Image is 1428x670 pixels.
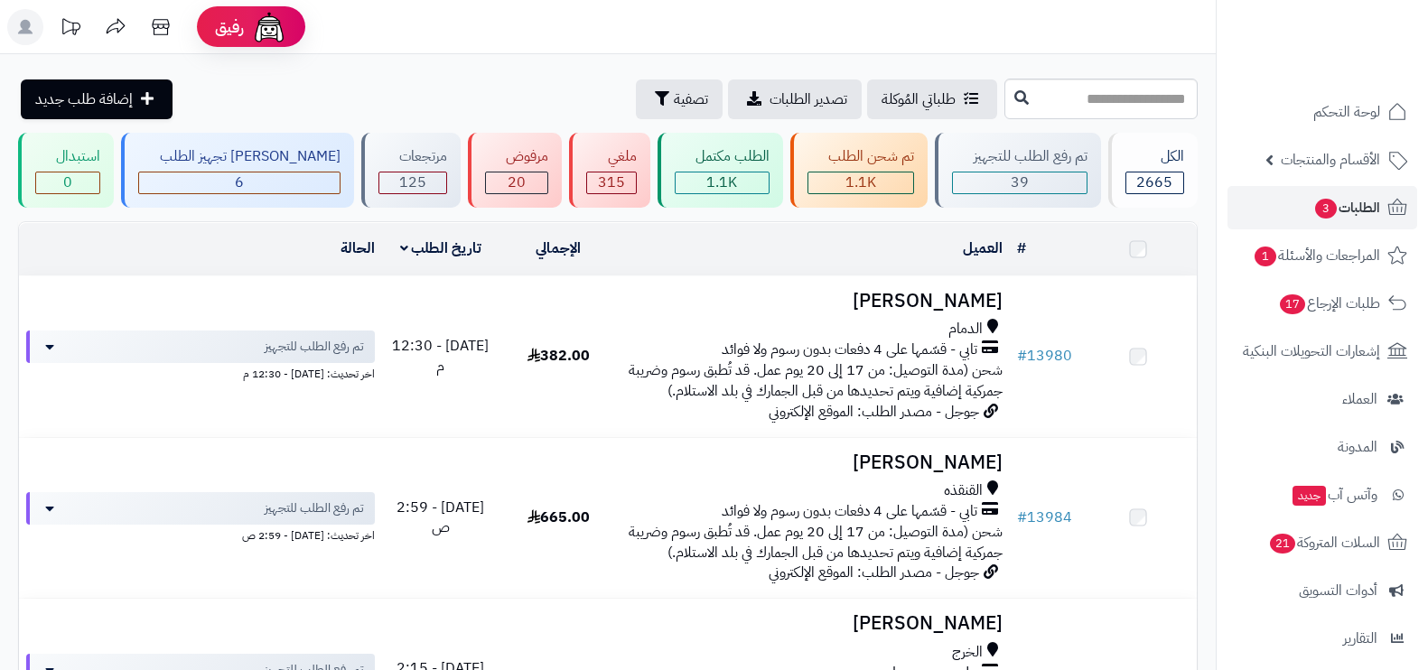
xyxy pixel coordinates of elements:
[139,172,339,193] div: 6
[1269,533,1295,554] span: 21
[654,133,787,208] a: الطلب مكتمل 1.1K
[341,237,375,259] a: الحالة
[1281,147,1380,172] span: الأقسام والمنتجات
[14,133,117,208] a: استبدال 0
[400,237,482,259] a: تاريخ الطلب
[1125,146,1184,167] div: الكل
[722,340,977,360] span: تابي - قسّمها على 4 دفعات بدون رسوم ولا فوائد
[808,172,913,193] div: 1090
[1342,386,1377,412] span: العملاء
[963,237,1003,259] a: العميل
[1227,186,1417,229] a: الطلبات3
[1017,345,1027,367] span: #
[1227,521,1417,564] a: السلات المتروكة21
[1293,486,1326,506] span: جديد
[1314,198,1337,219] span: 3
[769,401,979,423] span: جوجل - مصدر الطلب: الموقع الإلكتروني
[629,521,1003,563] span: شحن (مدة التوصيل: من 17 إلى 20 يوم عمل. قد تُطبق رسوم وضريبة جمركية إضافية ويتم تحديدها من قبل ال...
[265,499,364,517] span: تم رفع الطلب للتجهيز
[948,319,983,340] span: الدمام
[235,172,244,193] span: 6
[586,146,636,167] div: ملغي
[1278,291,1380,316] span: طلبات الإرجاع
[636,79,723,119] button: تصفية
[1227,425,1417,469] a: المدونة
[931,133,1104,208] a: تم رفع الطلب للتجهيز 39
[1253,243,1380,268] span: المراجعات والأسئلة
[953,172,1086,193] div: 39
[952,642,983,663] span: الخرج
[675,146,770,167] div: الطلب مكتمل
[358,133,464,208] a: مرتجعات 125
[392,335,489,377] span: [DATE] - 12:30 م
[1227,473,1417,516] a: وآتس آبجديد
[464,133,565,208] a: مرفوض 20
[215,16,244,38] span: رفيق
[1017,507,1027,528] span: #
[251,9,287,45] img: ai-face.png
[1227,569,1417,612] a: أدوات التسويق
[1313,195,1380,220] span: الطلبات
[1291,482,1377,507] span: وآتس آب
[1227,234,1417,277] a: المراجعات والأسئلة1
[265,338,364,356] span: تم رفع الطلب للتجهيز
[1017,507,1072,528] a: #13984
[587,172,635,193] div: 315
[1017,237,1026,259] a: #
[48,9,93,50] a: تحديثات المنصة
[35,88,133,110] span: إضافة طلب جديد
[36,172,99,193] div: 0
[117,133,357,208] a: [PERSON_NAME] تجهيز الطلب 6
[1105,133,1201,208] a: الكل2665
[527,345,590,367] span: 382.00
[598,172,625,193] span: 315
[63,172,72,193] span: 0
[1279,293,1305,314] span: 17
[1343,626,1377,651] span: التقارير
[952,146,1087,167] div: تم رفع الطلب للتجهيز
[1227,617,1417,660] a: التقارير
[1305,35,1411,73] img: logo-2.png
[26,525,375,544] div: اخر تحديث: [DATE] - 2:59 ص
[536,237,581,259] a: الإجمالي
[1313,99,1380,125] span: لوحة التحكم
[35,146,100,167] div: استبدال
[1011,172,1029,193] span: 39
[138,146,340,167] div: [PERSON_NAME] تجهيز الطلب
[26,363,375,382] div: اخر تحديث: [DATE] - 12:30 م
[1254,246,1276,266] span: 1
[769,562,979,583] span: جوجل - مصدر الطلب: الموقع الإلكتروني
[728,79,862,119] a: تصدير الطلبات
[1227,282,1417,325] a: طلبات الإرجاع17
[807,146,914,167] div: تم شحن الطلب
[706,172,737,193] span: 1.1K
[770,88,847,110] span: تصدير الطلبات
[867,79,997,119] a: طلباتي المُوكلة
[787,133,931,208] a: تم شحن الطلب 1.1K
[882,88,956,110] span: طلباتي المُوكلة
[944,480,983,501] span: القنقذه
[1227,330,1417,373] a: إشعارات التحويلات البنكية
[722,501,977,522] span: تابي - قسّمها على 4 دفعات بدون رسوم ولا فوائد
[379,172,446,193] div: 125
[527,507,590,528] span: 665.00
[629,359,1003,402] span: شحن (مدة التوصيل: من 17 إلى 20 يوم عمل. قد تُطبق رسوم وضريبة جمركية إضافية ويتم تحديدها من قبل ال...
[378,146,447,167] div: مرتجعات
[1017,345,1072,367] a: #13980
[674,88,708,110] span: تصفية
[1136,172,1172,193] span: 2665
[565,133,653,208] a: ملغي 315
[397,497,484,539] span: [DATE] - 2:59 ص
[21,79,173,119] a: إضافة طلب جديد
[676,172,769,193] div: 1070
[485,146,548,167] div: مرفوض
[508,172,526,193] span: 20
[399,172,426,193] span: 125
[624,452,1002,473] h3: [PERSON_NAME]
[1338,434,1377,460] span: المدونة
[624,613,1002,634] h3: [PERSON_NAME]
[486,172,547,193] div: 20
[845,172,876,193] span: 1.1K
[1227,377,1417,421] a: العملاء
[1299,578,1377,603] span: أدوات التسويق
